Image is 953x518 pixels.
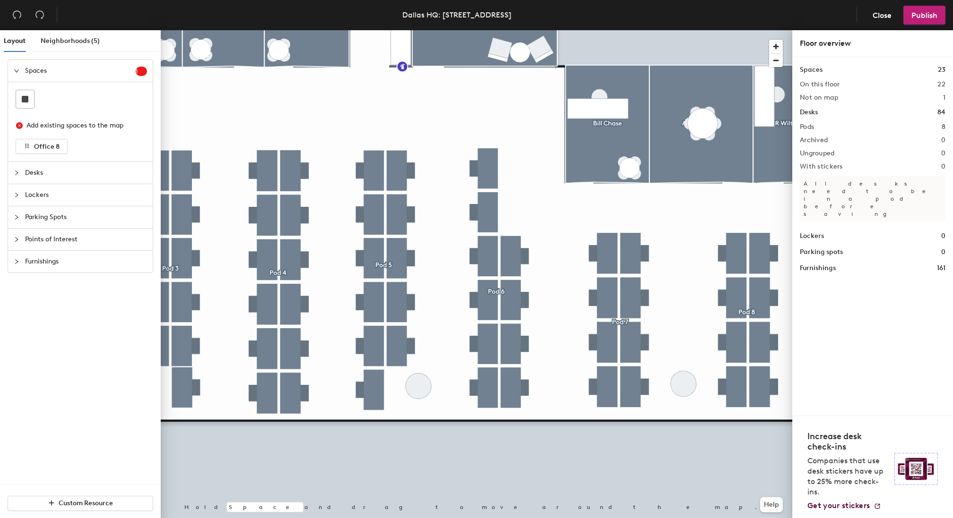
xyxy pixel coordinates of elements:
[34,143,60,151] span: Office 8
[8,6,26,25] button: Undo (⌘ + Z)
[800,65,823,75] h1: Spaces
[136,68,147,75] span: 1
[941,136,945,144] h2: 0
[937,81,945,88] h2: 22
[937,107,945,118] h1: 84
[25,60,136,82] span: Spaces
[800,136,828,144] h2: Archived
[800,176,945,221] p: All desks need to be in a pod before saving
[800,247,843,257] h1: Parking spots
[402,9,511,21] div: Dallas HQ: [STREET_ADDRESS]
[873,11,892,20] span: Close
[14,259,19,264] span: collapsed
[800,38,945,49] div: Floor overview
[800,94,838,102] h2: Not on map
[25,184,147,206] span: Lockers
[16,139,68,154] button: Office 8
[894,453,938,485] img: Sticker logo
[14,192,19,198] span: collapsed
[800,123,814,131] h2: Pods
[800,231,824,241] h1: Lockers
[14,68,19,74] span: expanded
[941,231,945,241] h1: 0
[136,67,147,76] sup: 1
[941,150,945,157] h2: 0
[943,94,945,102] h2: 1
[14,170,19,176] span: collapsed
[941,247,945,257] h1: 0
[25,251,147,272] span: Furnishings
[807,431,889,452] h4: Increase desk check-ins
[807,456,889,497] p: Companies that use desk stickers have up to 25% more check-ins.
[14,237,19,242] span: collapsed
[800,163,843,170] h2: With stickers
[16,122,23,129] span: close-circle
[937,263,945,273] h1: 161
[760,497,783,512] button: Help
[4,37,26,45] span: Layout
[800,263,836,273] h1: Furnishings
[41,37,100,45] span: Neighborhoods (5)
[807,501,881,510] a: Get your stickers
[8,496,153,511] button: Custom Resource
[25,206,147,228] span: Parking Spots
[30,6,49,25] button: Redo (⌘ + ⇧ + Z)
[865,6,900,25] button: Close
[25,162,147,184] span: Desks
[941,163,945,170] h2: 0
[800,81,840,88] h2: On this floor
[14,214,19,220] span: collapsed
[903,6,945,25] button: Publish
[800,107,818,118] h1: Desks
[942,123,945,131] h2: 8
[59,499,113,507] span: Custom Resource
[911,11,937,20] span: Publish
[807,501,870,510] span: Get your stickers
[938,65,945,75] h1: 23
[800,150,835,157] h2: Ungrouped
[12,10,22,19] span: undo
[26,120,139,131] div: Add existing spaces to the map
[25,229,147,250] span: Points of Interest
